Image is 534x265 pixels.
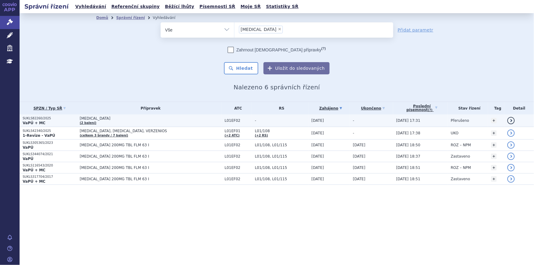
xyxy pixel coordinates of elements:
span: [DATE] 18:50 [396,143,420,147]
a: Domů [96,16,108,20]
a: Zahájeno [312,104,350,113]
p: SUKLS317704/2017 [23,175,77,179]
span: Zastaveno [451,154,470,159]
a: Vyhledávání [73,2,108,11]
a: (celkem 3 brandy / 7 balení) [80,134,128,137]
a: Přidat parametr [398,27,434,33]
abbr: (?) [321,47,326,50]
span: L01EF01 [225,129,252,133]
a: detail [507,129,515,137]
span: [DATE] [312,166,324,170]
h2: Správní řízení [20,2,73,11]
p: SUKLS116543/2020 [23,163,77,168]
a: Referenční skupiny [110,2,162,11]
abbr: (?) [428,108,432,112]
th: Přípravek [77,102,222,114]
a: + [491,142,497,148]
strong: VaPÚ [23,145,33,150]
th: Stav řízení [448,102,488,114]
span: [MEDICAL_DATA] 200MG TBL FLM 63 I [80,143,222,147]
span: L01/108, L01/115 [255,154,308,159]
a: + [491,130,497,136]
span: L01/108, L01/115 [255,177,308,181]
span: [MEDICAL_DATA] 200MG TBL FLM 63 I [80,154,222,159]
span: [MEDICAL_DATA], [MEDICAL_DATA], VERZENIOS [80,129,222,133]
a: (+2 ATC) [225,134,240,137]
li: Vyhledávání [153,13,183,22]
th: Tag [488,102,504,114]
span: [DATE] 18:51 [396,166,420,170]
a: Moje SŘ [239,2,263,11]
span: ROZ – NPM [451,143,471,147]
a: SPZN / Typ SŘ [23,104,77,113]
span: × [278,27,282,31]
span: Nalezeno 6 správních řízení [233,84,320,91]
label: Zahrnout [DEMOGRAPHIC_DATA] přípravky [228,47,326,53]
input: [MEDICAL_DATA] [285,25,288,33]
a: Správní řízení [116,16,145,20]
a: + [491,154,497,159]
strong: VaPÚ + MC [23,168,45,172]
a: detail [507,153,515,160]
span: - [353,131,354,135]
span: L01EF02 [225,177,252,181]
span: [DATE] [312,143,324,147]
p: SUKLS344074/2021 [23,152,77,156]
a: Písemnosti SŘ [198,2,237,11]
span: [DATE] [312,177,324,181]
a: detail [507,175,515,183]
button: Uložit do sledovaných [263,62,330,74]
th: Detail [504,102,534,114]
th: RS [252,102,308,114]
span: Zastaveno [451,177,470,181]
a: Statistiky SŘ [264,2,300,11]
a: detail [507,117,515,124]
p: SUKLS42340/2025 [23,129,77,133]
p: SUKLS82260/2025 [23,116,77,121]
a: (2 balení) [80,121,96,125]
span: [DATE] [353,166,365,170]
a: detail [507,141,515,149]
th: ATC [222,102,252,114]
strong: 1-Revize - VaPÚ [23,133,55,138]
span: L01/108, L01/115 [255,143,308,147]
span: [DATE] [312,131,324,135]
span: UKO [451,131,458,135]
span: [DATE] [353,177,365,181]
span: [MEDICAL_DATA] 200MG TBL FLM 63 I [80,166,222,170]
span: [MEDICAL_DATA] [241,27,277,32]
span: [DATE] [312,118,324,123]
a: + [491,118,497,123]
span: [DATE] [312,154,324,159]
span: L01EF02 [225,143,252,147]
span: [MEDICAL_DATA] 200MG TBL FLM 63 I [80,177,222,181]
span: L01/108 [255,129,308,133]
p: SUKLS305365/2023 [23,141,77,145]
span: L01EF02 [225,166,252,170]
span: L01EF02 [225,154,252,159]
a: Ukončeno [353,104,393,113]
span: [DATE] 18:37 [396,154,420,159]
strong: VaPÚ [23,157,33,161]
span: [DATE] 17:38 [396,131,420,135]
a: + [491,176,497,182]
span: L01EF02 [225,118,252,123]
span: [DATE] 18:51 [396,177,420,181]
a: + [491,165,497,170]
span: [DATE] 17:31 [396,118,420,123]
span: [DATE] [353,154,365,159]
a: Běžící lhůty [163,2,196,11]
span: L01/108, L01/115 [255,166,308,170]
strong: VaPÚ + MC [23,179,45,184]
a: detail [507,164,515,171]
span: Přerušeno [451,118,469,123]
strong: VaPÚ + MC [23,121,45,125]
span: - [255,118,308,123]
span: ROZ – NPM [451,166,471,170]
span: [MEDICAL_DATA] [80,116,222,121]
span: [DATE] [353,143,365,147]
a: Poslednípísemnost(?) [396,102,448,114]
button: Hledat [224,62,259,74]
a: (+2 RS) [255,134,268,137]
span: - [353,118,354,123]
